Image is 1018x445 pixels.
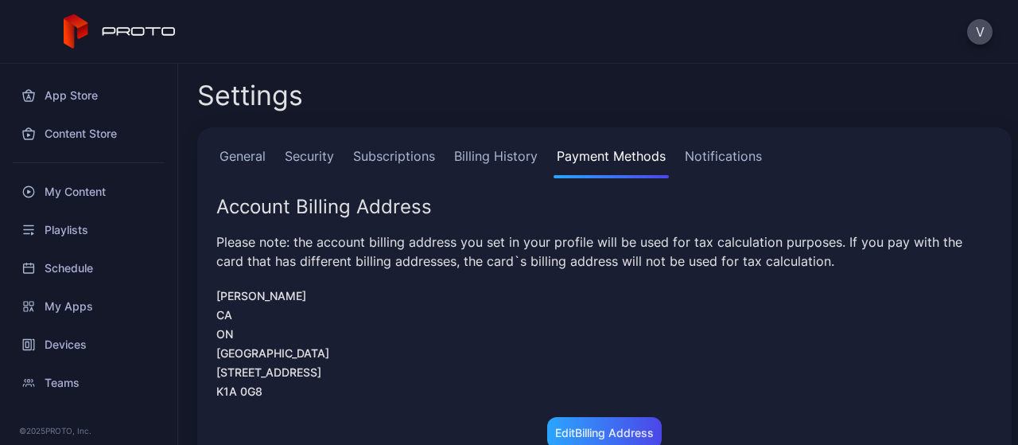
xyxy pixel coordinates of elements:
[216,327,233,341] span: ON
[10,115,168,153] a: Content Store
[216,308,232,322] span: CA
[197,81,303,110] h2: Settings
[216,146,269,178] a: General
[10,211,168,249] a: Playlists
[555,427,654,439] div: Edit Billing Address
[10,249,168,287] a: Schedule
[10,364,168,402] a: Teams
[216,365,321,379] span: [STREET_ADDRESS]
[216,232,993,271] div: Please note: the account billing address you set in your profile will be used for tax calculation...
[282,146,337,178] a: Security
[216,384,262,398] span: K1A 0G8
[451,146,541,178] a: Billing History
[682,146,765,178] a: Notifications
[10,173,168,211] a: My Content
[216,289,306,303] span: [PERSON_NAME]
[216,346,329,360] span: [GEOGRAPHIC_DATA]
[350,146,438,178] a: Subscriptions
[10,326,168,364] a: Devices
[10,287,168,326] a: My Apps
[10,76,168,115] a: App Store
[216,197,993,217] div: Account Billing Address
[967,19,993,45] button: V
[19,424,158,437] div: © 2025 PROTO, Inc.
[554,146,669,178] a: Payment Methods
